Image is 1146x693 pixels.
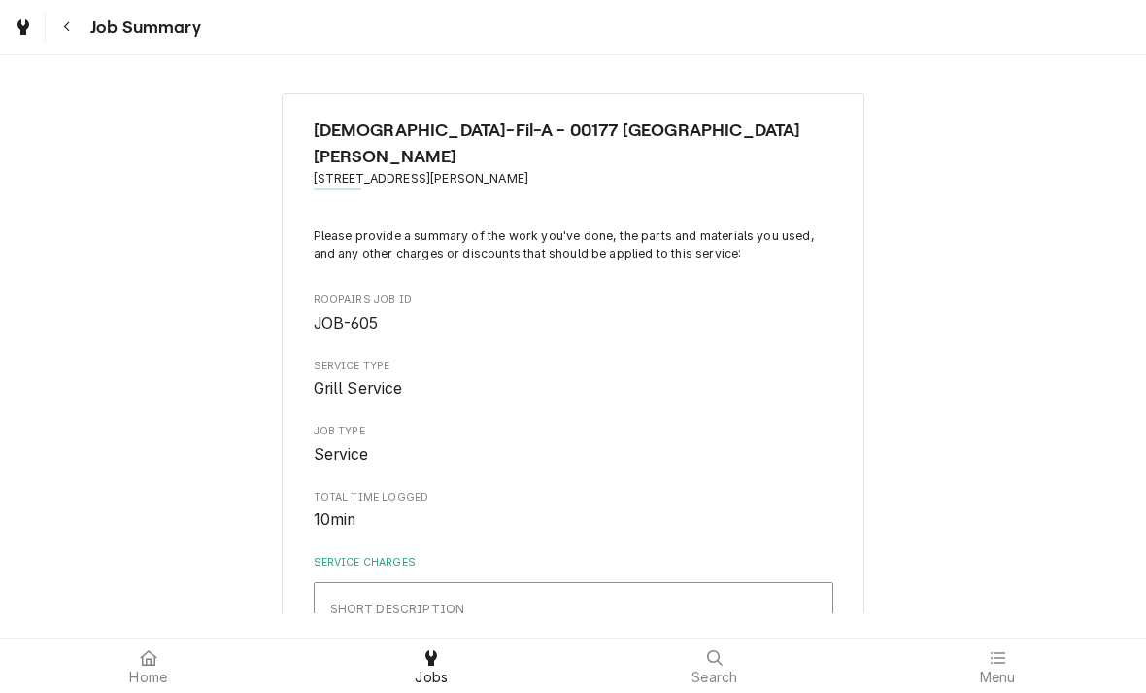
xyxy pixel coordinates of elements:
[314,508,833,532] span: Total Time Logged
[574,642,856,689] a: Search
[314,118,833,170] span: Name
[314,170,833,188] span: Address
[314,293,833,334] div: Roopairs Job ID
[314,445,369,464] span: Service
[314,312,833,335] span: Roopairs Job ID
[314,510,356,529] span: 10min
[314,490,833,532] div: Total Time Logged
[129,670,167,685] span: Home
[415,670,448,685] span: Jobs
[314,359,833,400] div: Service Type
[314,293,833,308] span: Roopairs Job ID
[50,10,84,45] button: Navigate back
[314,314,379,332] span: JOB-605
[6,12,41,43] a: Go to Jobs
[291,642,573,689] a: Jobs
[314,118,833,203] div: Client Information
[314,555,833,571] label: Service Charges
[314,424,833,466] div: Job Type
[314,377,833,400] span: Service Type
[314,359,833,374] span: Service Type
[314,227,833,263] p: Please provide a summary of the work you've done, the parts and materials you used, and any other...
[314,424,833,439] span: Job Type
[8,642,289,689] a: Home
[980,670,1016,685] span: Menu
[691,670,737,685] span: Search
[858,642,1139,689] a: Menu
[314,443,833,467] span: Job Type
[314,490,833,505] span: Total Time Logged
[330,601,465,618] div: Short Description
[314,379,403,398] span: Grill Service
[84,15,201,41] span: Job Summary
